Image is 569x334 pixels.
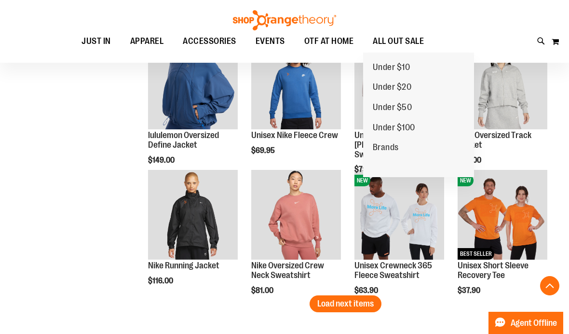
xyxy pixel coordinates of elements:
img: Nike Oversized Track Jacket [458,40,547,129]
span: OTF AT HOME [304,30,354,52]
div: product [453,165,552,319]
a: Unisex Short Sleeve Recovery Tee [458,261,528,280]
span: ACCESSORIES [183,30,236,52]
span: Agent Offline [511,319,557,328]
span: NEW [458,175,474,186]
span: $116.00 [148,277,175,285]
span: Brands [373,142,399,154]
button: Back To Top [540,276,559,295]
span: EVENTS [256,30,285,52]
span: $69.95 [251,146,276,155]
div: product [350,35,449,198]
span: $63.90 [354,286,379,295]
button: Load next items [310,295,381,312]
a: Unisex Short Sleeve Recovery TeeNEWBEST SELLER [458,170,547,261]
img: Unisex Crewneck 365 Fleece Sweatshirt [354,170,444,260]
div: product [143,165,243,309]
img: Unisex Short Sleeve Recovery Tee [458,170,547,260]
a: Unisex Nike Fleece Crew [251,130,338,140]
img: Nike Running Jacket [148,170,238,260]
div: product [246,165,346,319]
span: Load next items [317,299,374,308]
a: Unisex Nike Fleece CrewNEW [251,40,341,131]
div: product [453,35,552,189]
span: JUST IN [81,30,111,52]
img: Nike Oversized Crew Neck Sweatshirt [251,170,341,260]
a: Nike Running Jacket [148,170,238,261]
span: Under $20 [373,82,412,94]
a: Nike Running Jacket [148,261,219,270]
a: Unisex Crewneck 365 Fleece Sweatshirt [354,261,432,280]
a: lululemon Oversized Define JacketNEW [148,40,238,131]
span: $37.90 [458,286,482,295]
a: lululemon Oversized Define Jacket [148,130,219,150]
span: $81.00 [251,286,275,295]
img: Unisex Nike Fleece Crew [251,40,341,129]
span: APPAREL [130,30,164,52]
span: $149.00 [148,156,176,165]
a: Unisex Everyday French [PERSON_NAME] Crew Sweatshirt [354,130,439,159]
div: product [350,165,449,319]
a: Unisex Everyday French Terry Crew Sweatshirt [354,40,444,131]
span: NEW [354,175,370,186]
img: lululemon Oversized Define Jacket [148,40,238,129]
span: Under $10 [373,62,410,74]
a: Nike Oversized Crew Neck Sweatshirt [251,261,324,280]
span: $79.90 [354,165,379,174]
img: Shop Orangetheory [231,10,338,30]
span: Under $100 [373,123,415,135]
a: Unisex Crewneck 365 Fleece SweatshirtNEW [354,170,444,261]
div: product [143,35,243,189]
img: Unisex Everyday French Terry Crew Sweatshirt [354,40,444,129]
span: ALL OUT SALE [373,30,424,52]
a: Nike Oversized Track Jacket [458,40,547,131]
a: Nike Oversized Track Jacket [458,130,531,150]
button: Agent Offline [488,312,563,334]
span: BEST SELLER [458,248,494,260]
span: Under $50 [373,102,412,114]
div: product [246,35,346,179]
a: Nike Oversized Crew Neck Sweatshirt [251,170,341,261]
